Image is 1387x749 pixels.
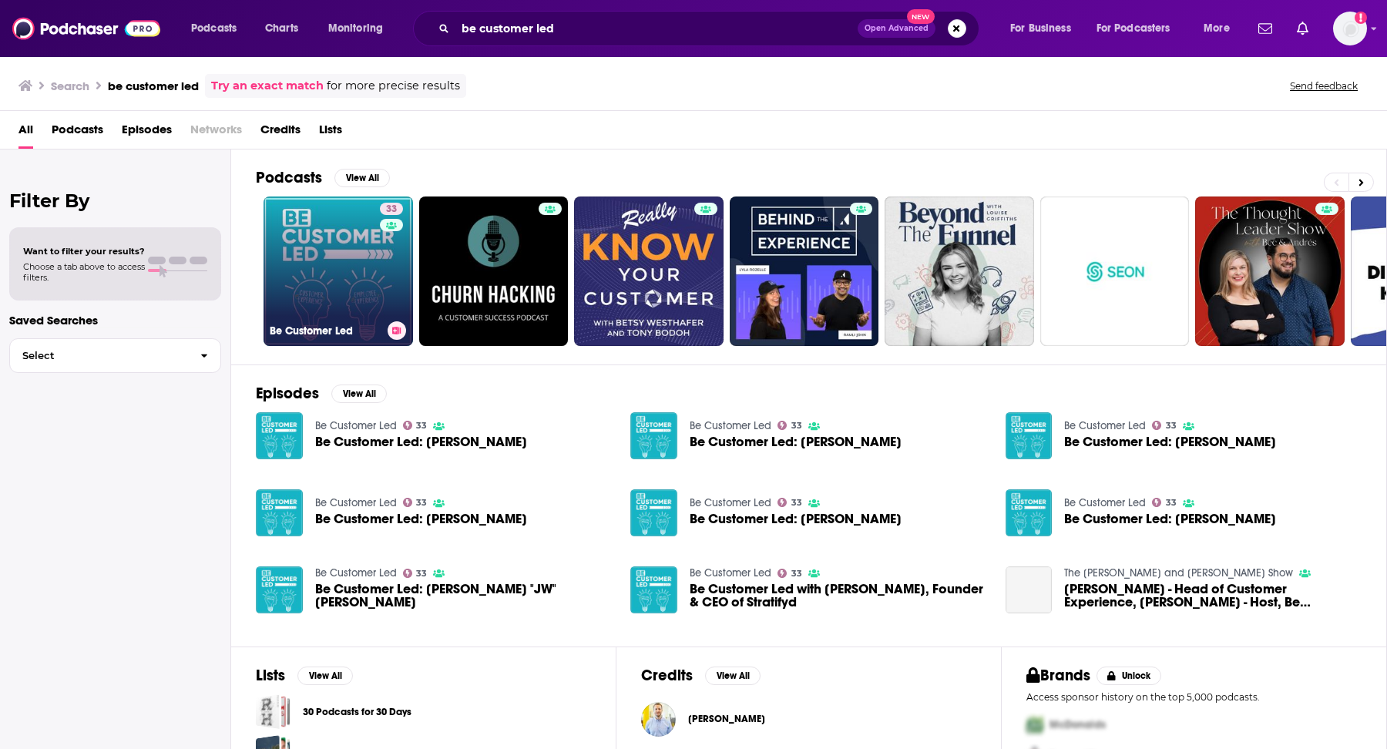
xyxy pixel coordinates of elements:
[858,19,935,38] button: Open AdvancedNew
[1026,691,1362,703] p: Access sponsor history on the top 5,000 podcasts.
[9,190,221,212] h2: Filter By
[403,498,428,507] a: 33
[315,583,613,609] span: Be Customer Led: [PERSON_NAME] "JW" [PERSON_NAME]
[386,202,397,217] span: 33
[190,117,242,149] span: Networks
[334,169,390,187] button: View All
[791,570,802,577] span: 33
[428,11,994,46] div: Search podcasts, credits, & more...
[211,77,324,95] a: Try an exact match
[256,384,387,403] a: EpisodesView All
[1285,79,1362,92] button: Send feedback
[690,435,902,448] a: Be Customer Led: Brian Powers
[270,324,381,338] h3: Be Customer Led
[1006,489,1053,536] img: Be Customer Led: Laurie Ruettimann
[1026,666,1090,685] h2: Brands
[1252,15,1278,42] a: Show notifications dropdown
[999,16,1090,41] button: open menu
[1097,667,1162,685] button: Unlock
[1020,709,1049,741] img: First Pro Logo
[1152,421,1177,430] a: 33
[256,168,390,187] a: PodcastsView All
[630,566,677,613] img: Be Customer Led with Derek Wang, Founder & CEO of Stratifyd
[690,583,987,609] a: Be Customer Led with Derek Wang, Founder & CEO of Stratifyd
[23,261,145,283] span: Choose a tab above to access filters.
[1064,512,1276,526] a: Be Customer Led: Laurie Ruettimann
[1064,583,1362,609] span: [PERSON_NAME] - Head of Customer Experience, [PERSON_NAME] - Host, Be Customer Led
[256,666,285,685] h2: Lists
[641,694,976,744] button: Alex ReedAlex Reed
[260,117,301,149] a: Credits
[690,419,771,432] a: Be Customer Led
[9,338,221,373] button: Select
[315,566,397,579] a: Be Customer Led
[907,9,935,24] span: New
[777,421,802,430] a: 33
[256,666,353,685] a: ListsView All
[865,25,929,32] span: Open Advanced
[1097,18,1170,39] span: For Podcasters
[10,351,188,361] span: Select
[777,498,802,507] a: 33
[297,667,353,685] button: View All
[256,412,303,459] img: Be Customer Led: Seth Grimes
[180,16,257,41] button: open menu
[52,117,103,149] span: Podcasts
[328,18,383,39] span: Monitoring
[327,77,460,95] span: for more precise results
[1006,412,1053,459] img: Be Customer Led: Dr. Tom Dewitt
[18,117,33,149] a: All
[1333,12,1367,45] img: User Profile
[1166,422,1177,429] span: 33
[256,566,303,613] img: Be Customer Led: Jason "JW" Womack
[630,412,677,459] img: Be Customer Led: Brian Powers
[690,566,771,579] a: Be Customer Led
[256,168,322,187] h2: Podcasts
[1333,12,1367,45] span: Logged in as TeemsPR
[1064,566,1293,579] a: The Tom and Bob Show
[256,694,290,729] a: 30 Podcasts for 30 Days
[317,16,403,41] button: open menu
[1355,12,1367,24] svg: Add a profile image
[12,14,160,43] img: Podchaser - Follow, Share and Rate Podcasts
[403,569,428,578] a: 33
[690,435,902,448] span: Be Customer Led: [PERSON_NAME]
[1049,718,1106,731] span: McDonalds
[705,667,761,685] button: View All
[641,666,761,685] a: CreditsView All
[23,246,145,257] span: Want to filter your results?
[1152,498,1177,507] a: 33
[1064,419,1146,432] a: Be Customer Led
[319,117,342,149] span: Lists
[256,489,303,536] img: Be Customer Led: Stacy Sherman
[1064,583,1362,609] a: Bill Staikos - Head of Customer Experience, Freddie Mac - Host, Be Customer Led
[630,489,677,536] img: Be Customer Led: James Dodkins
[641,702,676,737] img: Alex Reed
[690,496,771,509] a: Be Customer Led
[315,435,527,448] span: Be Customer Led: [PERSON_NAME]
[315,435,527,448] a: Be Customer Led: Seth Grimes
[315,496,397,509] a: Be Customer Led
[690,583,987,609] span: Be Customer Led with [PERSON_NAME], Founder & CEO of Stratifyd
[264,196,413,346] a: 33Be Customer Led
[303,704,411,720] a: 30 Podcasts for 30 Days
[1193,16,1249,41] button: open menu
[1086,16,1193,41] button: open menu
[1006,566,1053,613] a: Bill Staikos - Head of Customer Experience, Freddie Mac - Host, Be Customer Led
[256,384,319,403] h2: Episodes
[1333,12,1367,45] button: Show profile menu
[122,117,172,149] a: Episodes
[1064,435,1276,448] span: Be Customer Led: [PERSON_NAME]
